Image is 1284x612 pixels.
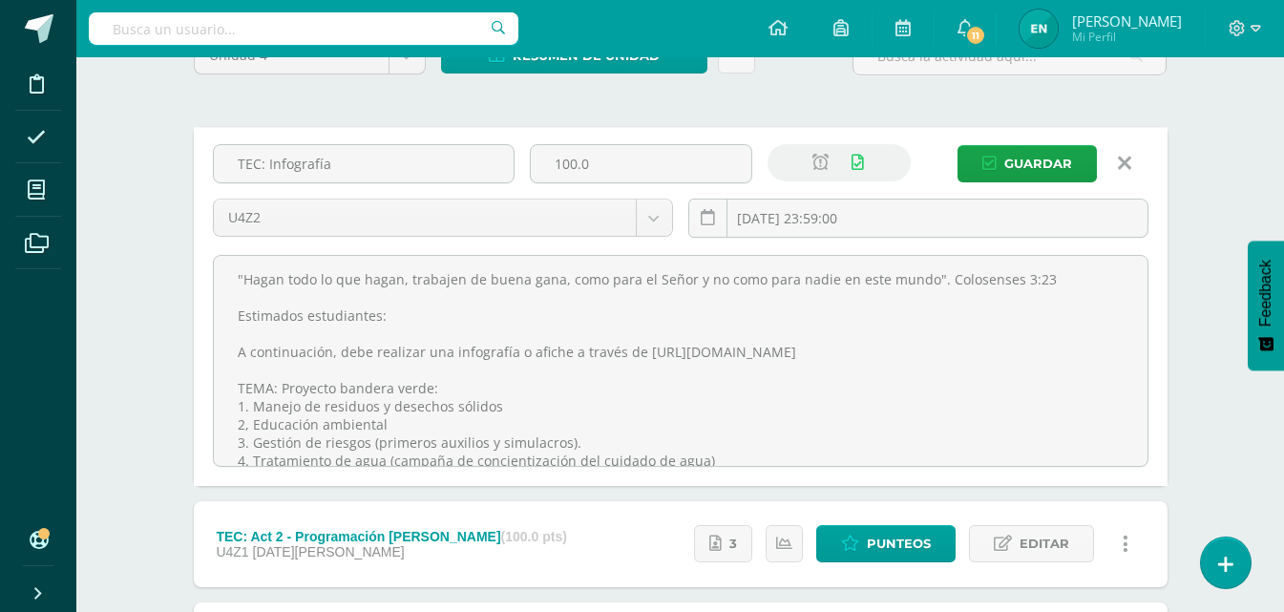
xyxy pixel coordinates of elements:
[694,525,752,562] a: 3
[689,200,1147,237] input: Fecha de entrega
[816,525,956,562] a: Punteos
[1020,10,1058,48] img: 00bc85849806240248e66f61f9775644.png
[1072,11,1182,31] span: [PERSON_NAME]
[214,256,1147,466] textarea: "Hagan todo lo que hagan, trabajen de buena gana, como para el Señor y no como para nadie en este...
[729,526,737,561] span: 3
[214,145,514,182] input: Título
[253,544,405,559] span: [DATE][PERSON_NAME]
[214,200,672,236] a: U4Z2
[867,526,931,561] span: Punteos
[958,145,1097,182] button: Guardar
[216,529,566,544] div: TEC: Act 2 - Programación [PERSON_NAME]
[1072,29,1182,45] span: Mi Perfil
[228,200,621,236] span: U4Z2
[1257,260,1274,327] span: Feedback
[1020,526,1069,561] span: Editar
[965,25,986,46] span: 11
[531,145,751,182] input: Puntos máximos
[501,529,567,544] strong: (100.0 pts)
[89,12,518,45] input: Busca un usuario...
[1248,241,1284,370] button: Feedback - Mostrar encuesta
[216,544,248,559] span: U4Z1
[1004,146,1072,181] span: Guardar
